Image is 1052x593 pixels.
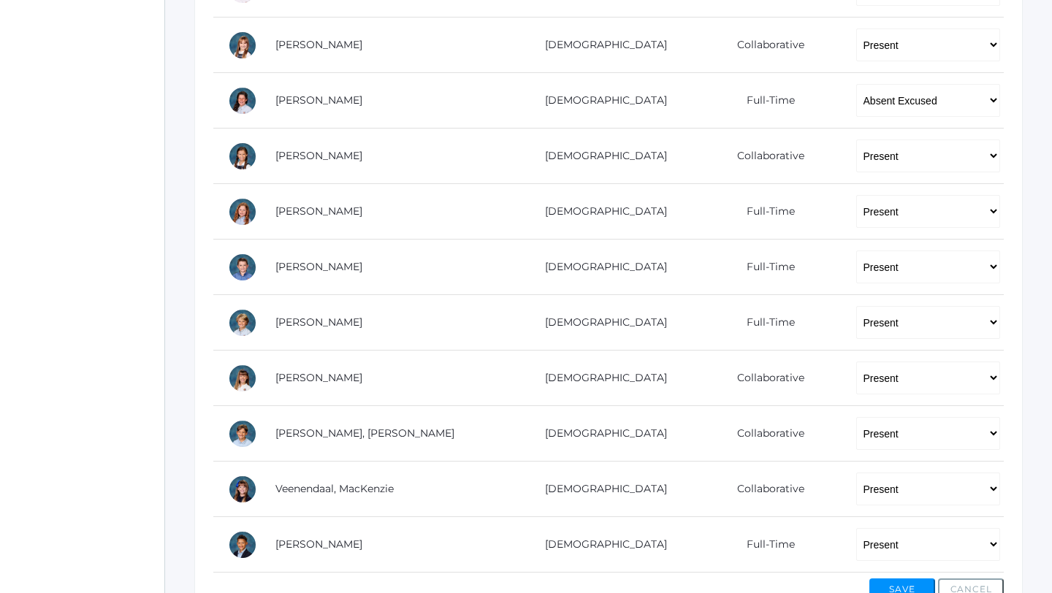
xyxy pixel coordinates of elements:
td: [DEMOGRAPHIC_DATA] [511,129,690,184]
div: Scarlett Maurer [228,142,257,171]
a: Veenendaal, MacKenzie [275,482,394,495]
a: [PERSON_NAME] [275,537,362,551]
div: Hunter Reid [228,253,257,282]
a: [PERSON_NAME] [275,204,362,218]
td: [DEMOGRAPHIC_DATA] [511,240,690,295]
td: Collaborative [690,406,841,462]
div: MacKenzie Veenendaal [228,475,257,504]
td: [DEMOGRAPHIC_DATA] [511,18,690,73]
td: Collaborative [690,129,841,184]
a: [PERSON_NAME] [275,149,362,162]
td: Full-Time [690,517,841,573]
a: [PERSON_NAME], [PERSON_NAME] [275,426,454,440]
div: Remy Evans [228,31,257,60]
div: Huck Thompson [228,419,257,448]
td: [DEMOGRAPHIC_DATA] [511,73,690,129]
td: Full-Time [690,184,841,240]
td: [DEMOGRAPHIC_DATA] [511,295,690,351]
td: Full-Time [690,295,841,351]
a: [PERSON_NAME] [275,371,362,384]
td: Collaborative [690,462,841,517]
td: [DEMOGRAPHIC_DATA] [511,462,690,517]
td: Collaborative [690,18,841,73]
td: [DEMOGRAPHIC_DATA] [511,351,690,406]
div: William Sigwing [228,308,257,337]
a: [PERSON_NAME] [275,315,362,329]
td: [DEMOGRAPHIC_DATA] [511,517,690,573]
td: Full-Time [690,240,841,295]
td: [DEMOGRAPHIC_DATA] [511,184,690,240]
a: [PERSON_NAME] [275,38,362,51]
div: Stella Honeyman [228,86,257,115]
td: Full-Time [690,73,841,129]
td: Collaborative [690,351,841,406]
div: Adeline Porter [228,197,257,226]
div: Elijah Waite [228,530,257,559]
div: Keilani Taylor [228,364,257,393]
a: [PERSON_NAME] [275,260,362,273]
td: [DEMOGRAPHIC_DATA] [511,406,690,462]
a: [PERSON_NAME] [275,93,362,107]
